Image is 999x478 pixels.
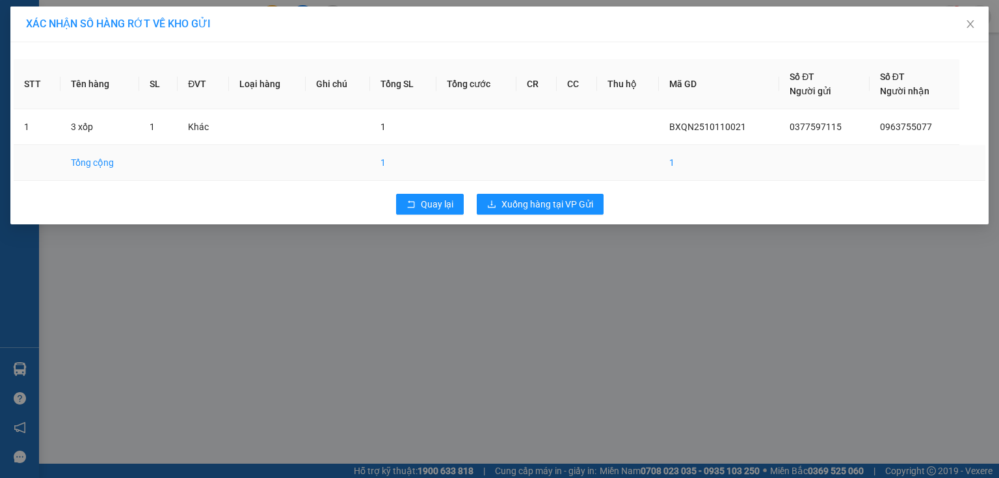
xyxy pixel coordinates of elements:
[396,194,464,215] button: rollbackQuay lại
[880,86,929,96] span: Người nhận
[557,59,597,109] th: CC
[60,109,139,145] td: 3 xốp
[790,122,842,132] span: 0377597115
[790,86,831,96] span: Người gửi
[487,200,496,210] span: download
[178,109,229,145] td: Khác
[952,7,989,43] button: Close
[229,59,305,109] th: Loại hàng
[659,145,780,181] td: 1
[669,122,746,132] span: BXQN2510110021
[380,122,386,132] span: 1
[139,59,178,109] th: SL
[880,72,905,82] span: Số ĐT
[178,59,229,109] th: ĐVT
[965,19,976,29] span: close
[150,122,155,132] span: 1
[306,59,370,109] th: Ghi chú
[880,122,932,132] span: 0963755077
[597,59,659,109] th: Thu hộ
[370,59,437,109] th: Tổng SL
[659,59,780,109] th: Mã GD
[60,145,139,181] td: Tổng cộng
[14,109,60,145] td: 1
[406,200,416,210] span: rollback
[516,59,557,109] th: CR
[60,59,139,109] th: Tên hàng
[790,72,814,82] span: Số ĐT
[477,194,604,215] button: downloadXuống hàng tại VP Gửi
[370,145,437,181] td: 1
[26,18,211,30] span: XÁC NHẬN SỐ HÀNG RỚT VỀ KHO GỬI
[436,59,516,109] th: Tổng cước
[14,59,60,109] th: STT
[421,197,453,211] span: Quay lại
[501,197,593,211] span: Xuống hàng tại VP Gửi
